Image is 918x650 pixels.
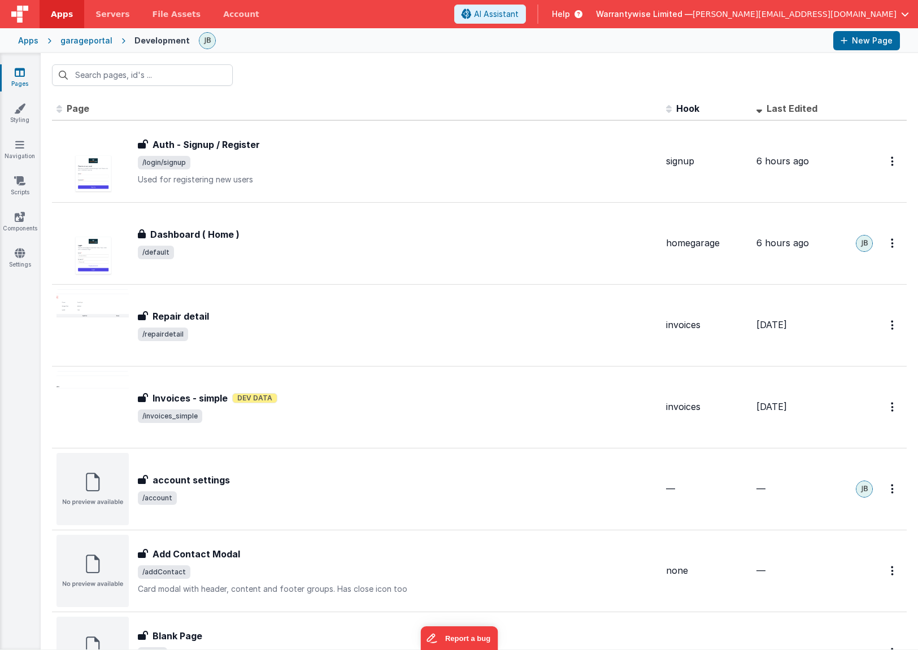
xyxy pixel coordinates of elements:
span: Hook [676,103,699,114]
h3: Auth - Signup / Register [153,138,260,151]
div: none [666,564,747,577]
h3: Invoices - simple [153,391,228,405]
span: — [756,565,765,576]
span: 6 hours ago [756,237,809,248]
img: 126ded6fdb041a155bf9d42456259ab5 [199,33,215,49]
span: [PERSON_NAME][EMAIL_ADDRESS][DOMAIN_NAME] [693,8,897,20]
span: [DATE] [756,319,787,330]
span: /login/signup [138,156,190,169]
iframe: Marker.io feedback button [420,626,498,650]
h3: Dashboard ( Home ) [150,228,240,241]
span: Apps [51,8,73,20]
h3: Add Contact Modal [153,547,240,561]
div: homegarage [666,237,747,250]
img: 126ded6fdb041a155bf9d42456259ab5 [856,481,872,497]
div: garageportal [60,35,112,46]
h3: Blank Page [153,629,202,643]
span: AI Assistant [474,8,519,20]
span: Warrantywise Limited — [596,8,693,20]
span: Dev Data [232,393,277,403]
span: 6 hours ago [756,155,809,167]
div: Development [134,35,190,46]
button: Options [884,150,902,173]
div: Apps [18,35,38,46]
button: New Page [833,31,900,50]
button: Options [884,395,902,418]
img: 126ded6fdb041a155bf9d42456259ab5 [856,235,872,251]
span: Last Edited [767,103,817,114]
span: File Assets [153,8,201,20]
p: Card modal with header, content and footer groups. Has close icon too [138,583,657,595]
span: Servers [95,8,129,20]
div: invoices [666,319,747,331]
span: Page [67,103,89,114]
button: Options [884,313,902,337]
button: Options [884,477,902,500]
div: invoices [666,400,747,413]
span: Help [552,8,570,20]
span: — [666,483,675,494]
h3: account settings [153,473,230,487]
button: Options [884,559,902,582]
p: Used for registering new users [138,174,657,185]
span: [DATE] [756,401,787,412]
button: Options [884,232,902,255]
span: /account [138,491,177,505]
span: /default [138,246,174,259]
button: AI Assistant [454,5,526,24]
div: signup [666,155,747,168]
h3: Repair detail [153,309,209,323]
span: /repairdetail [138,328,188,341]
input: Search pages, id's ... [52,64,233,86]
button: Warrantywise Limited — [PERSON_NAME][EMAIL_ADDRESS][DOMAIN_NAME] [596,8,909,20]
span: /addContact [138,565,190,579]
span: /invoices_simple [138,409,202,423]
span: — [756,483,765,494]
